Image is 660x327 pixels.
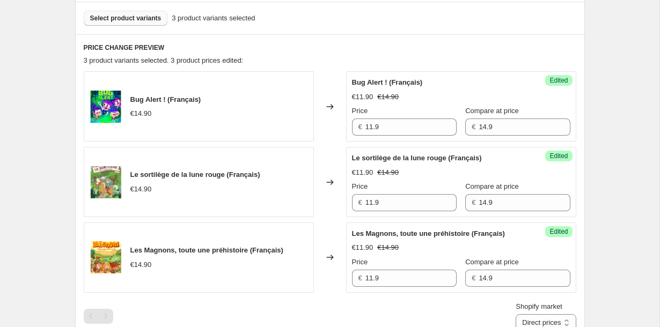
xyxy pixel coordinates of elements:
[90,91,122,123] img: clw6lnat400kh100j8ku9zzbl.fr_FR_749a5ac0-693b-4186-9c33-42991d582e39_80x.png
[472,198,475,206] span: €
[130,246,283,254] span: Les Magnons, toute une préhistoire (Français)
[465,107,519,115] span: Compare at price
[358,274,362,282] span: €
[465,182,519,190] span: Compare at price
[90,166,122,198] img: g55b9pu1bwp4wqrgdzlmli5vj.fr_FR.1_e43e8116-3420-4e6a-b449-ced26550f0b1_80x.png
[377,92,399,102] strike: €14.90
[130,259,152,270] div: €14.90
[90,14,162,23] span: Select product variants
[84,11,168,26] button: Select product variants
[472,123,475,131] span: €
[130,184,152,195] div: €14.90
[352,154,482,162] span: Le sortilège de la lune rouge (Français)
[352,182,368,190] span: Price
[84,309,113,324] nav: Pagination
[549,227,568,236] span: Edited
[352,92,373,102] div: €11.90
[130,95,201,103] span: Bug Alert ! (Français)
[352,242,373,253] div: €11.90
[358,123,362,131] span: €
[549,152,568,160] span: Edited
[130,170,260,179] span: Le sortilège de la lune rouge (Français)
[352,107,368,115] span: Price
[377,242,399,253] strike: €14.90
[84,56,244,64] span: 3 product variants selected. 3 product prices edited:
[90,241,122,273] img: ktentaltwpau08wvrrn6csect.fr_FR.1_bc41c6e0-0ff7-4a6a-9a06-01786eb64048_80x.png
[352,167,373,178] div: €11.90
[472,274,475,282] span: €
[84,43,576,52] h6: PRICE CHANGE PREVIEW
[549,76,568,85] span: Edited
[352,229,505,237] span: Les Magnons, toute une préhistoire (Français)
[516,302,562,310] span: Shopify market
[172,13,255,24] span: 3 product variants selected
[377,167,399,178] strike: €14.90
[352,78,423,86] span: Bug Alert ! (Français)
[465,258,519,266] span: Compare at price
[352,258,368,266] span: Price
[130,108,152,119] div: €14.90
[358,198,362,206] span: €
